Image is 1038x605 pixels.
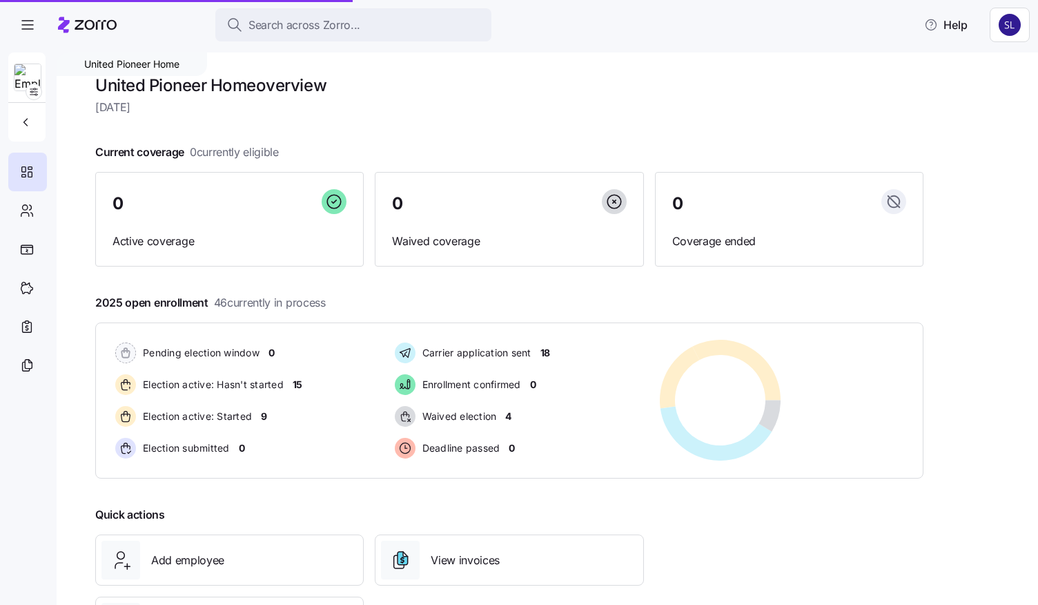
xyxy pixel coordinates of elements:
[95,99,923,116] span: [DATE]
[139,441,230,455] span: Election submitted
[924,17,968,33] span: Help
[392,233,626,250] span: Waived coverage
[268,346,275,360] span: 0
[672,233,906,250] span: Coverage ended
[112,195,124,212] span: 0
[57,52,207,76] div: United Pioneer Home
[95,144,279,161] span: Current coverage
[139,378,284,392] span: Election active: Hasn't started
[248,17,360,34] span: Search across Zorro...
[418,441,500,455] span: Deadline passed
[14,64,41,92] img: Employer logo
[190,144,279,161] span: 0 currently eligible
[112,233,346,250] span: Active coverage
[418,378,521,392] span: Enrollment confirmed
[95,75,923,96] h1: United Pioneer Home overview
[999,14,1021,36] img: 9541d6806b9e2684641ca7bfe3afc45a
[913,11,979,39] button: Help
[418,346,531,360] span: Carrier application sent
[239,441,245,455] span: 0
[540,346,550,360] span: 18
[151,552,224,569] span: Add employee
[95,294,326,311] span: 2025 open enrollment
[293,378,302,392] span: 15
[214,294,326,311] span: 46 currently in process
[139,346,259,360] span: Pending election window
[509,441,515,455] span: 0
[261,410,267,423] span: 9
[139,410,252,423] span: Election active: Started
[672,195,683,212] span: 0
[392,195,403,212] span: 0
[418,410,497,423] span: Waived election
[215,8,491,41] button: Search across Zorro...
[431,552,500,569] span: View invoices
[505,410,511,423] span: 4
[530,378,536,392] span: 0
[95,506,165,524] span: Quick actions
